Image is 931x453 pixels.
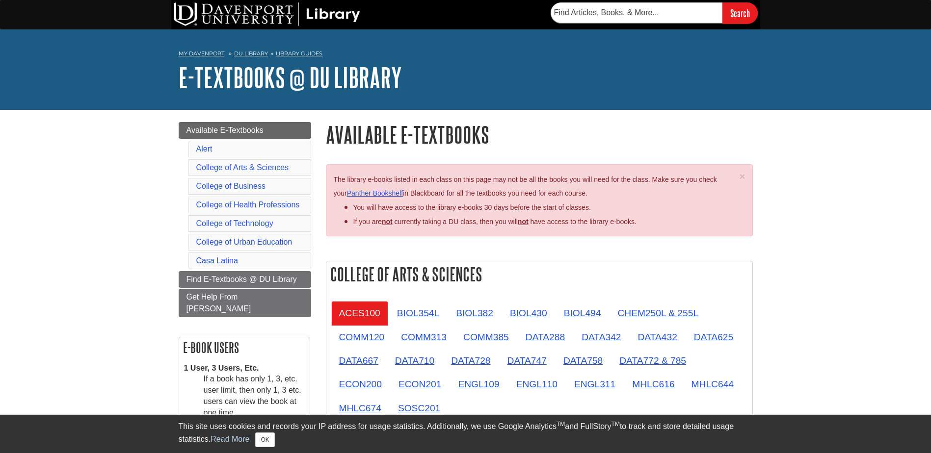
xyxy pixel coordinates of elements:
[347,189,403,197] a: Panther Bookshelf
[179,289,311,317] a: Get Help From [PERSON_NAME]
[331,325,393,349] a: COMM120
[196,182,266,190] a: College of Business
[612,421,620,428] sup: TM
[179,47,753,63] nav: breadcrumb
[443,349,498,373] a: DATA728
[196,219,273,227] a: College of Technology
[331,349,386,373] a: DATA667
[551,2,758,24] form: Searches DU Library's articles, books, and more
[179,122,311,139] a: Available E-Textbooks
[196,145,213,153] a: Alert
[739,171,745,181] button: Close
[393,325,454,349] a: COMM313
[556,349,611,373] a: DATA758
[353,218,637,226] span: If you are currently taking a DU class, then you will have access to the library e-books.
[389,301,447,325] a: BIOL354L
[179,62,402,93] a: E-Textbooks @ DU Library
[518,325,573,349] a: DATA288
[326,122,753,147] h1: Available E-Textbooks
[211,435,249,443] a: Read More
[450,372,507,396] a: ENGL109
[448,301,501,325] a: BIOL382
[574,325,629,349] a: DATA342
[179,50,224,58] a: My Davenport
[326,261,752,287] h2: College of Arts & Sciences
[624,372,682,396] a: MHLC616
[179,271,311,288] a: Find E-Textbooks @ DU Library
[331,396,389,420] a: MHLC674
[390,396,448,420] a: SOSC201
[331,372,390,396] a: ECON200
[508,372,565,396] a: ENGL110
[518,218,529,226] u: not
[234,50,268,57] a: DU Library
[684,372,742,396] a: MHLC644
[331,301,388,325] a: ACES100
[186,126,264,134] span: Available E-Textbooks
[174,2,360,26] img: DU Library
[255,432,274,447] button: Close
[612,349,694,373] a: DATA772 & 785
[387,349,442,373] a: DATA710
[455,325,517,349] a: COMM385
[739,171,745,182] span: ×
[557,421,565,428] sup: TM
[276,50,322,57] a: Library Guides
[500,349,555,373] a: DATA747
[686,325,741,349] a: DATA625
[196,256,238,265] a: Casa Latina
[179,421,753,447] div: This site uses cookies and records your IP address for usage statistics. Additionally, we use Goo...
[179,337,310,358] h2: E-book Users
[196,201,300,209] a: College of Health Professions
[186,275,297,283] span: Find E-Textbooks @ DU Library
[391,372,449,396] a: ECON201
[722,2,758,24] input: Search
[382,218,393,226] strong: not
[551,2,722,23] input: Find Articles, Books, & More...
[556,301,609,325] a: BIOL494
[184,363,305,374] dt: 1 User, 3 Users, Etc.
[334,176,717,198] span: The library e-books listed in each class on this page may not be all the books you will need for ...
[353,203,591,211] span: You will have access to the library e-books 30 days before the start of classes.
[196,238,293,246] a: College of Urban Education
[610,301,706,325] a: CHEM250L & 255L
[196,163,289,172] a: College of Arts & Sciences
[566,372,623,396] a: ENGL311
[630,325,685,349] a: DATA432
[186,293,251,313] span: Get Help From [PERSON_NAME]
[502,301,555,325] a: BIOL430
